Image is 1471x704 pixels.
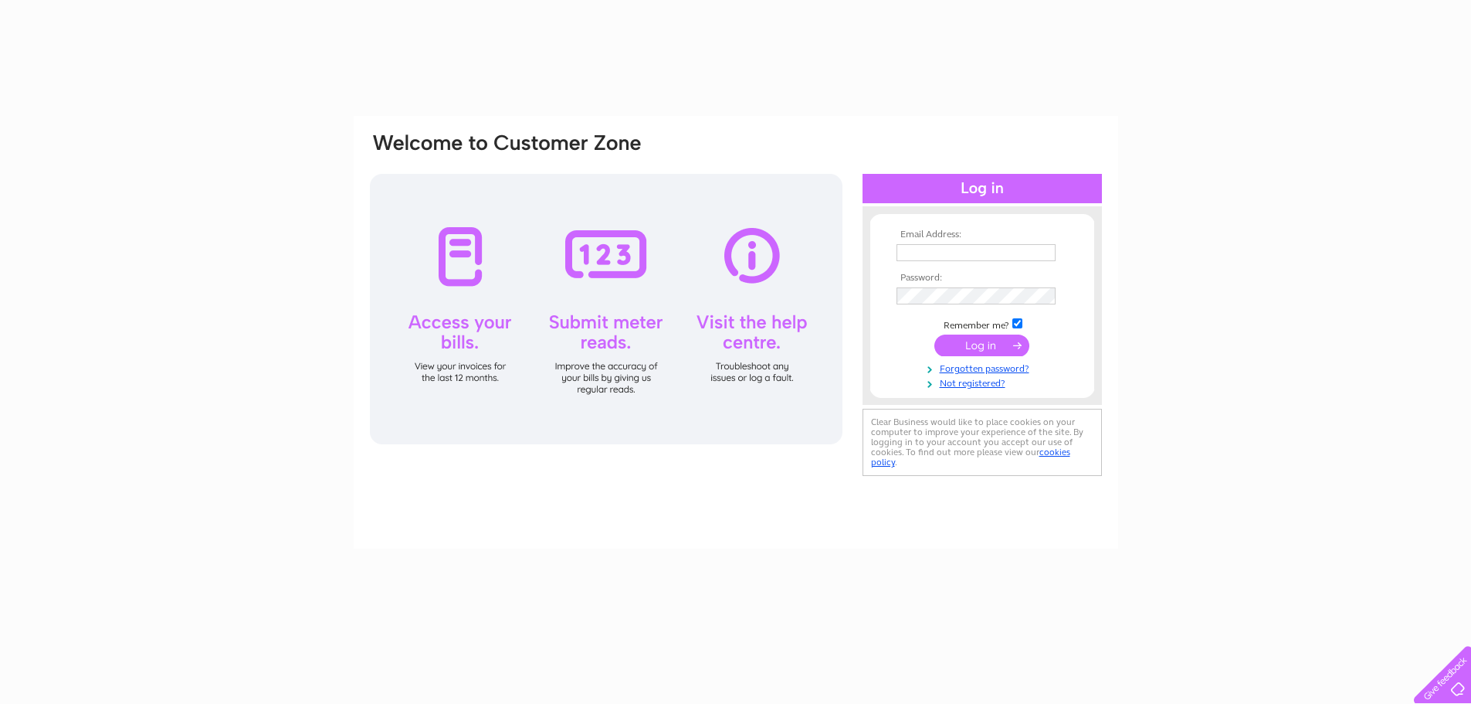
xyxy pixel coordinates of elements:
th: Email Address: [893,230,1072,240]
a: Not registered? [896,375,1072,389]
th: Password: [893,273,1072,284]
td: Remember me? [893,316,1072,332]
a: cookies policy [871,447,1070,468]
div: Clear Business would like to place cookies on your computer to improve your experience of the sit... [863,409,1102,476]
a: Forgotten password? [896,360,1072,375]
input: Submit [934,335,1029,356]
